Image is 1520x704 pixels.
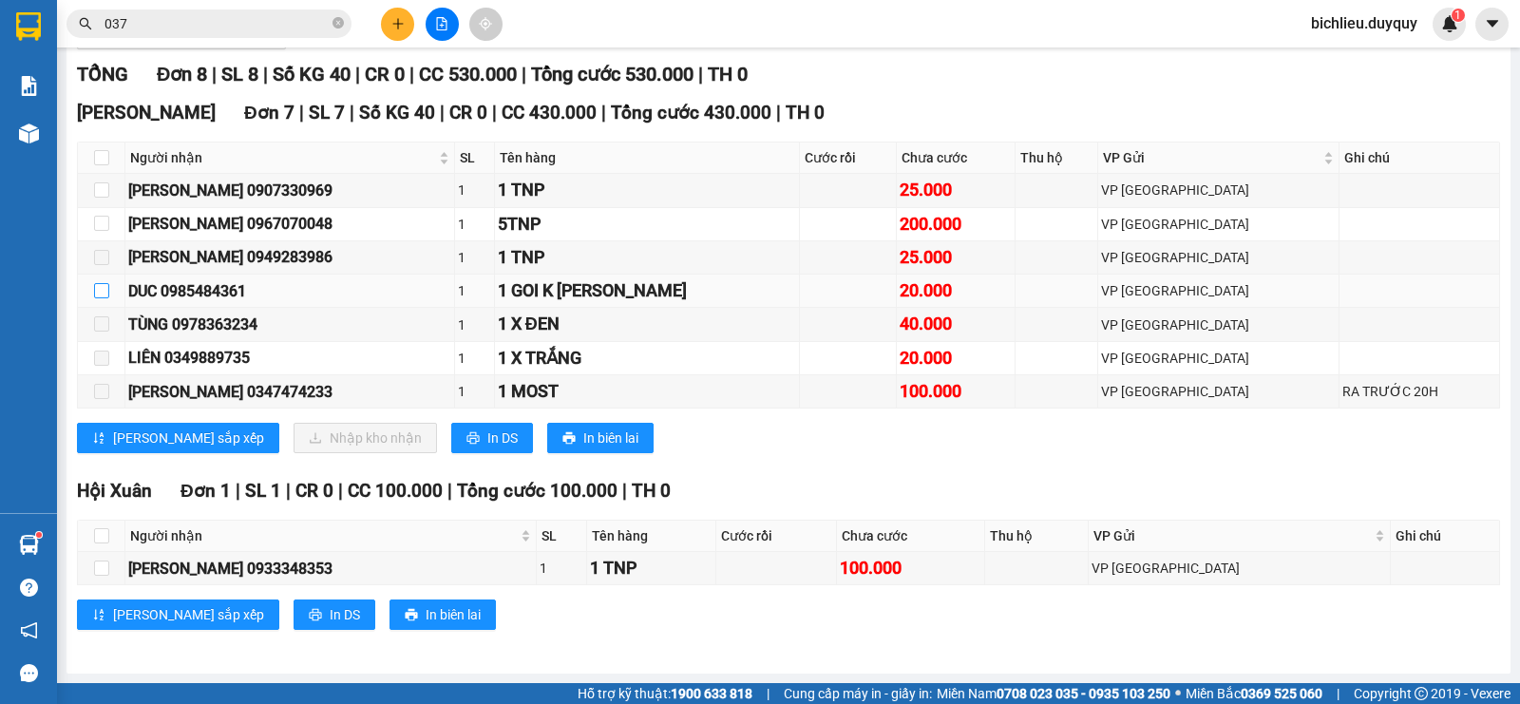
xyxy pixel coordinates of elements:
[20,621,38,639] span: notification
[1441,15,1458,32] img: icon-new-feature
[455,143,495,174] th: SL
[1016,143,1098,174] th: Thu hộ
[391,17,405,30] span: plus
[212,63,217,86] span: |
[800,143,896,174] th: Cước rồi
[1296,11,1433,35] span: bichlieu.duyquy
[409,63,414,86] span: |
[332,15,344,33] span: close-circle
[900,211,1012,238] div: 200.000
[348,480,443,502] span: CC 100.000
[426,8,459,41] button: file-add
[1101,348,1336,369] div: VP [GEOGRAPHIC_DATA]
[601,102,606,124] span: |
[1098,174,1339,207] td: VP Sài Gòn
[77,102,216,124] span: [PERSON_NAME]
[900,244,1012,271] div: 25.000
[1101,381,1336,402] div: VP [GEOGRAPHIC_DATA]
[221,63,258,86] span: SL 8
[14,124,85,144] span: Cước rồi :
[447,480,452,502] span: |
[1175,690,1181,697] span: ⚪️
[469,8,503,41] button: aim
[359,102,435,124] span: Số KG 40
[458,280,491,301] div: 1
[16,12,41,41] img: logo-vxr
[498,345,797,371] div: 1 X TRẮNG
[36,532,42,538] sup: 1
[540,558,583,579] div: 1
[435,17,448,30] span: file-add
[309,102,345,124] span: SL 7
[181,62,374,85] div: HUNG
[1103,147,1320,168] span: VP Gửi
[309,608,322,623] span: printer
[1098,375,1339,409] td: VP Sài Gòn
[128,346,451,370] div: LIÊN 0349889735
[181,85,374,111] div: 0906610866
[562,431,576,447] span: printer
[611,102,771,124] span: Tổng cước 430.000
[900,378,1012,405] div: 100.000
[181,16,374,62] div: VP [GEOGRAPHIC_DATA]
[20,664,38,682] span: message
[128,380,451,404] div: [PERSON_NAME] 0347474233
[537,521,587,552] th: SL
[245,480,281,502] span: SL 1
[1454,9,1461,22] span: 1
[405,608,418,623] span: printer
[531,63,693,86] span: Tổng cước 530.000
[937,683,1170,704] span: Miền Nam
[330,604,360,625] span: In DS
[458,214,491,235] div: 1
[502,102,597,124] span: CC 430.000
[295,480,333,502] span: CR 0
[498,311,797,337] div: 1 X ĐEN
[1089,552,1391,585] td: VP Sài Gòn
[776,102,781,124] span: |
[587,521,717,552] th: Tên hàng
[77,63,128,86] span: TỔNG
[479,17,492,30] span: aim
[1098,275,1339,308] td: VP Sài Gòn
[487,428,518,448] span: In DS
[492,102,497,124] span: |
[1098,342,1339,375] td: VP Sài Gòn
[130,147,435,168] span: Người nhận
[900,311,1012,337] div: 40.000
[355,63,360,86] span: |
[458,247,491,268] div: 1
[1475,8,1509,41] button: caret-down
[590,555,713,581] div: 1 TNP
[457,480,617,502] span: Tổng cước 100.000
[181,18,227,38] span: Nhận:
[784,683,932,704] span: Cung cấp máy in - giấy in:
[16,16,46,36] span: Gửi:
[632,480,671,502] span: TH 0
[1339,143,1500,174] th: Ghi chú
[128,245,451,269] div: [PERSON_NAME] 0949283986
[350,102,354,124] span: |
[1391,521,1500,552] th: Ghi chú
[458,381,491,402] div: 1
[1101,214,1336,235] div: VP [GEOGRAPHIC_DATA]
[16,59,168,82] div: HUNG
[92,608,105,623] span: sort-ascending
[157,63,207,86] span: Đơn 8
[77,480,152,502] span: Hội Xuân
[837,521,985,552] th: Chưa cước
[128,179,451,202] div: [PERSON_NAME] 0907330969
[1415,687,1428,700] span: copyright
[128,279,451,303] div: DUC 0985484361
[14,123,171,145] div: 20.000
[294,599,375,630] button: printerIn DS
[77,423,279,453] button: sort-ascending[PERSON_NAME] sắp xếp
[16,16,168,59] div: [PERSON_NAME]
[389,599,496,630] button: printerIn biên lai
[498,177,797,203] div: 1 TNP
[786,102,825,124] span: TH 0
[897,143,1016,174] th: Chưa cước
[708,63,748,86] span: TH 0
[1101,280,1336,301] div: VP [GEOGRAPHIC_DATA]
[466,431,480,447] span: printer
